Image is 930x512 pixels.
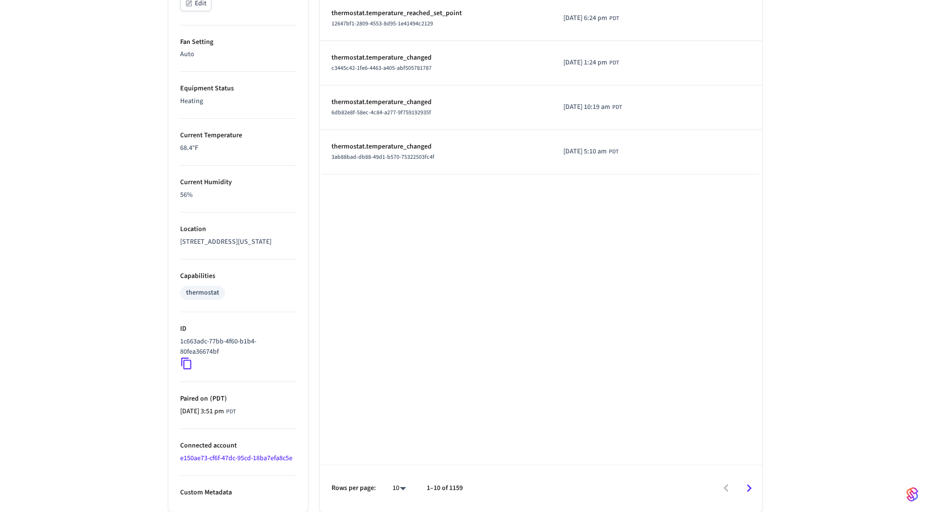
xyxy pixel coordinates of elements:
p: Rows per page: [331,483,376,493]
p: thermostat.temperature_changed [331,142,540,152]
span: [DATE] 1:24 pm [563,58,607,68]
p: Auto [180,49,296,60]
p: thermostat.temperature_changed [331,97,540,107]
p: Current Temperature [180,130,296,141]
span: 6db82e8f-58ec-4c84-a277-9f759192935f [331,108,431,117]
div: America/Los_Angeles [563,13,619,23]
div: America/Los_Angeles [563,102,622,112]
span: PDT [226,407,236,416]
p: thermostat.temperature_reached_set_point [331,8,540,19]
p: [STREET_ADDRESS][US_STATE] [180,237,296,247]
span: 12647bf1-2809-4553-8d95-1e41494c2129 [331,20,433,28]
span: [DATE] 3:51 pm [180,406,224,417]
span: PDT [609,59,619,67]
span: c3445c42-1fe6-4463-a405-abf505781787 [331,64,432,72]
span: [DATE] 10:19 am [563,102,610,112]
p: 56% [180,190,296,200]
button: Go to next page [738,477,761,500]
p: 1c663adc-77bb-4f60-b1b4-80fea36674bf [180,337,292,357]
img: SeamLogoGradient.69752ec5.svg [907,487,918,502]
p: Heating [180,96,296,107]
span: PDT [609,14,619,23]
span: [DATE] 6:24 pm [563,13,607,23]
p: thermostat.temperature_changed [331,53,540,63]
span: [DATE] 5:10 am [563,147,607,157]
div: 10 [388,481,411,495]
div: America/Los_Angeles [563,147,619,157]
p: Capabilities [180,271,296,281]
p: ID [180,324,296,334]
p: Custom Metadata [180,488,296,498]
span: 3ab88bad-db88-49d1-b570-75322503fc4f [331,153,434,161]
p: Connected account [180,441,296,451]
p: Fan Setting [180,37,296,47]
p: Location [180,224,296,235]
p: 68.4 °F [180,143,296,153]
p: Paired on [180,394,296,404]
p: Equipment Status [180,84,296,94]
div: America/Los_Angeles [563,58,619,68]
span: ( PDT ) [208,394,227,404]
span: PDT [609,148,619,156]
p: 1–10 of 1159 [427,483,463,493]
a: e150ae73-cf6f-47dc-95cd-18ba7efa8c5e [180,453,292,463]
p: Current Humidity [180,177,296,188]
span: PDT [612,103,622,112]
div: America/Los_Angeles [180,406,236,417]
div: thermostat [186,288,219,298]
